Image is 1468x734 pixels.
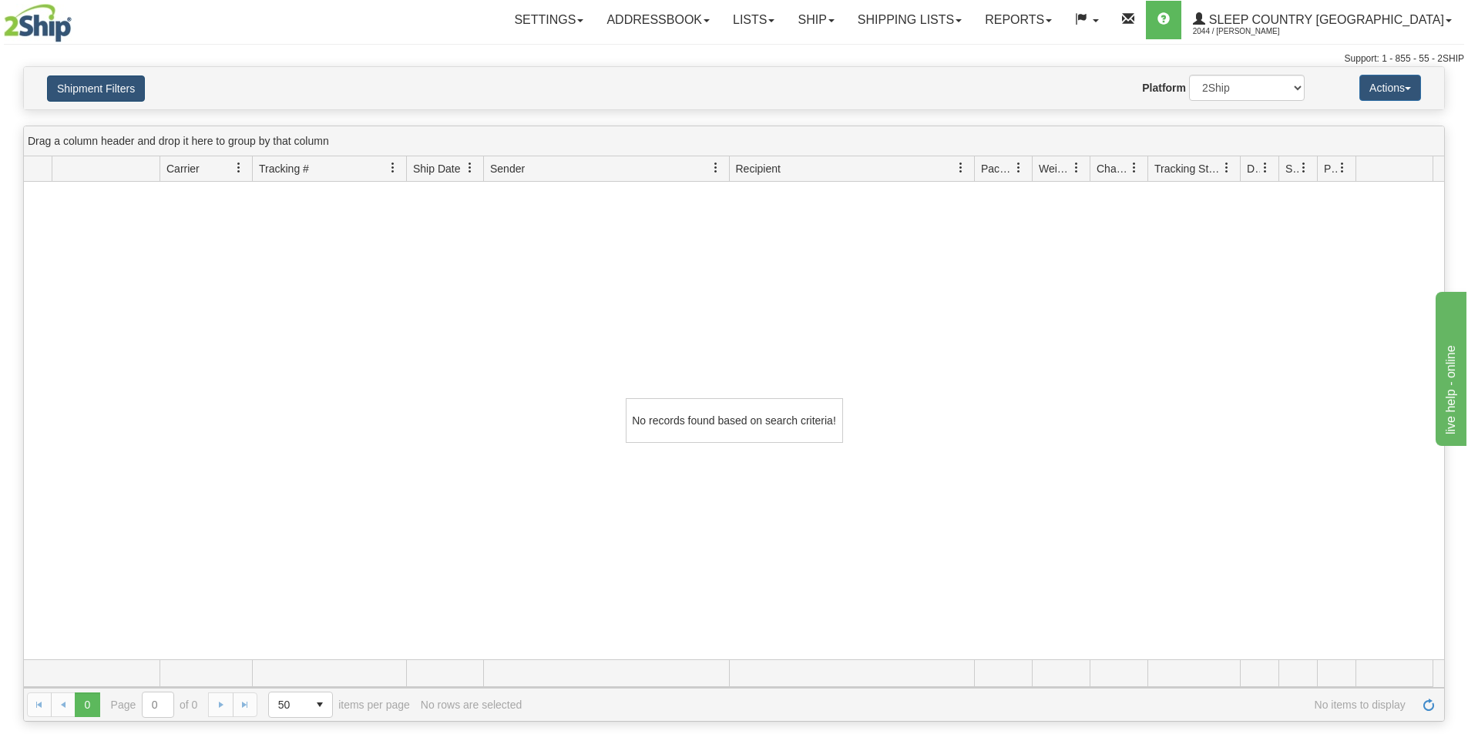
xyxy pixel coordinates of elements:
a: Tracking # filter column settings [380,155,406,181]
div: No rows are selected [421,699,522,711]
a: Addressbook [595,1,721,39]
span: Page 0 [75,692,99,717]
span: Page of 0 [111,692,198,718]
div: live help - online [12,9,143,28]
button: Actions [1359,75,1421,101]
div: Support: 1 - 855 - 55 - 2SHIP [4,52,1464,65]
img: logo2044.jpg [4,4,72,42]
div: No records found based on search criteria! [626,398,843,443]
label: Platform [1142,80,1186,96]
a: Settings [502,1,595,39]
span: Page sizes drop down [268,692,333,718]
a: Pickup Status filter column settings [1329,155,1355,181]
a: Shipment Issues filter column settings [1291,155,1317,181]
span: Delivery Status [1247,161,1260,176]
a: Lists [721,1,786,39]
a: Recipient filter column settings [948,155,974,181]
a: Weight filter column settings [1063,155,1090,181]
a: Ship [786,1,845,39]
a: Delivery Status filter column settings [1252,155,1278,181]
a: Tracking Status filter column settings [1214,155,1240,181]
span: Tracking Status [1154,161,1221,176]
span: Sleep Country [GEOGRAPHIC_DATA] [1205,13,1444,26]
span: No items to display [532,699,1406,711]
span: Sender [490,161,525,176]
a: Carrier filter column settings [226,155,252,181]
span: Recipient [736,161,781,176]
span: select [307,692,332,717]
a: Reports [973,1,1063,39]
span: Pickup Status [1324,161,1337,176]
button: Shipment Filters [47,75,145,102]
span: Tracking # [259,161,309,176]
a: Sender filter column settings [703,155,729,181]
span: Shipment Issues [1285,161,1298,176]
a: Ship Date filter column settings [457,155,483,181]
span: items per page [268,692,410,718]
span: Carrier [166,161,200,176]
div: grid grouping header [24,126,1444,156]
a: Refresh [1416,692,1441,717]
span: Ship Date [413,161,460,176]
span: 50 [278,697,298,712]
a: Shipping lists [846,1,973,39]
a: Sleep Country [GEOGRAPHIC_DATA] 2044 / [PERSON_NAME] [1181,1,1463,39]
a: Packages filter column settings [1006,155,1032,181]
a: Charge filter column settings [1121,155,1147,181]
span: Weight [1039,161,1071,176]
iframe: chat widget [1433,288,1466,445]
span: Packages [981,161,1013,176]
span: 2044 / [PERSON_NAME] [1193,24,1308,39]
span: Charge [1097,161,1129,176]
